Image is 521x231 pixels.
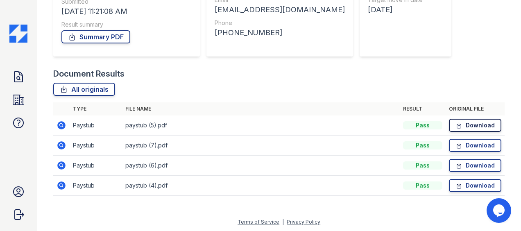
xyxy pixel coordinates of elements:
a: Download [449,179,501,192]
th: Type [70,102,122,115]
a: Download [449,159,501,172]
th: Result [400,102,446,115]
div: Pass [403,141,442,149]
td: paystub (4).pdf [122,176,400,196]
div: Document Results [53,68,125,79]
td: Paystub [70,136,122,156]
a: Terms of Service [238,219,279,225]
a: Summary PDF [61,30,130,43]
div: Pass [403,181,442,190]
a: Download [449,139,501,152]
div: [DATE] [368,4,431,16]
div: Pass [403,121,442,129]
th: Original file [446,102,505,115]
th: File name [122,102,400,115]
td: paystub (6).pdf [122,156,400,176]
div: [PHONE_NUMBER] [215,27,345,38]
a: Download [449,119,501,132]
td: Paystub [70,156,122,176]
div: [EMAIL_ADDRESS][DOMAIN_NAME] [215,4,345,16]
td: Paystub [70,176,122,196]
div: Phone [215,19,345,27]
td: paystub (5).pdf [122,115,400,136]
iframe: chat widget [487,198,513,223]
a: Privacy Policy [287,219,320,225]
img: CE_Icon_Blue-c292c112584629df590d857e76928e9f676e5b41ef8f769ba2f05ee15b207248.png [9,25,27,43]
div: [DATE] 11:21:08 AM [61,6,192,17]
div: | [282,219,284,225]
td: paystub (7).pdf [122,136,400,156]
a: All originals [53,83,115,96]
td: Paystub [70,115,122,136]
div: Result summary [61,20,192,29]
div: Pass [403,161,442,170]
